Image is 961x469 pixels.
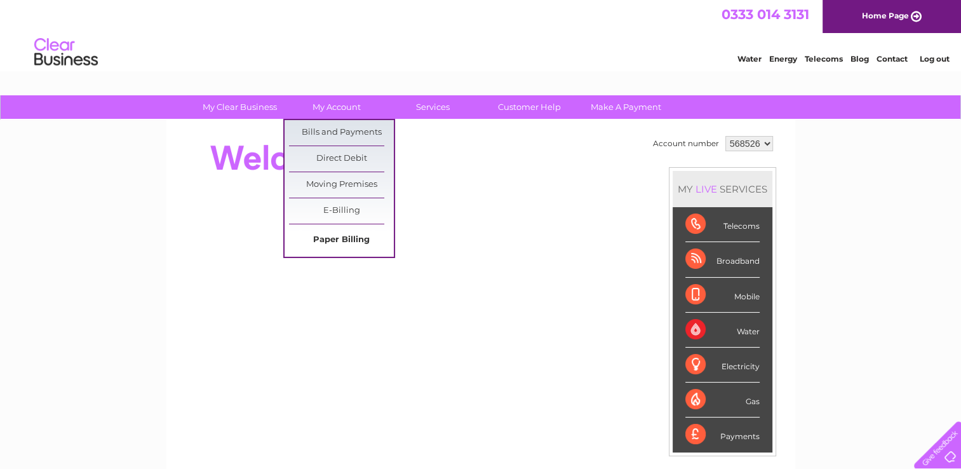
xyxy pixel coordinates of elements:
div: Telecoms [685,207,760,242]
div: MY SERVICES [673,171,772,207]
a: Make A Payment [574,95,678,119]
a: Telecoms [805,54,843,64]
div: Broadband [685,242,760,277]
a: Services [380,95,485,119]
div: Water [685,313,760,348]
a: Blog [850,54,869,64]
div: LIVE [693,183,720,195]
a: Energy [769,54,797,64]
a: E-Billing [289,198,394,224]
a: Direct Debit [289,146,394,172]
a: Customer Help [477,95,582,119]
a: Paper Billing [289,228,394,253]
a: My Clear Business [187,95,292,119]
a: Log out [919,54,949,64]
a: My Account [284,95,389,119]
img: logo.png [34,33,98,72]
a: Contact [877,54,908,64]
div: Clear Business is a trading name of Verastar Limited (registered in [GEOGRAPHIC_DATA] No. 3667643... [181,7,781,62]
div: Electricity [685,348,760,383]
div: Payments [685,418,760,452]
a: 0333 014 3131 [722,6,809,22]
a: Water [737,54,762,64]
td: Account number [650,133,722,154]
a: Moving Premises [289,172,394,198]
a: Bills and Payments [289,120,394,146]
div: Mobile [685,278,760,313]
div: Gas [685,383,760,418]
